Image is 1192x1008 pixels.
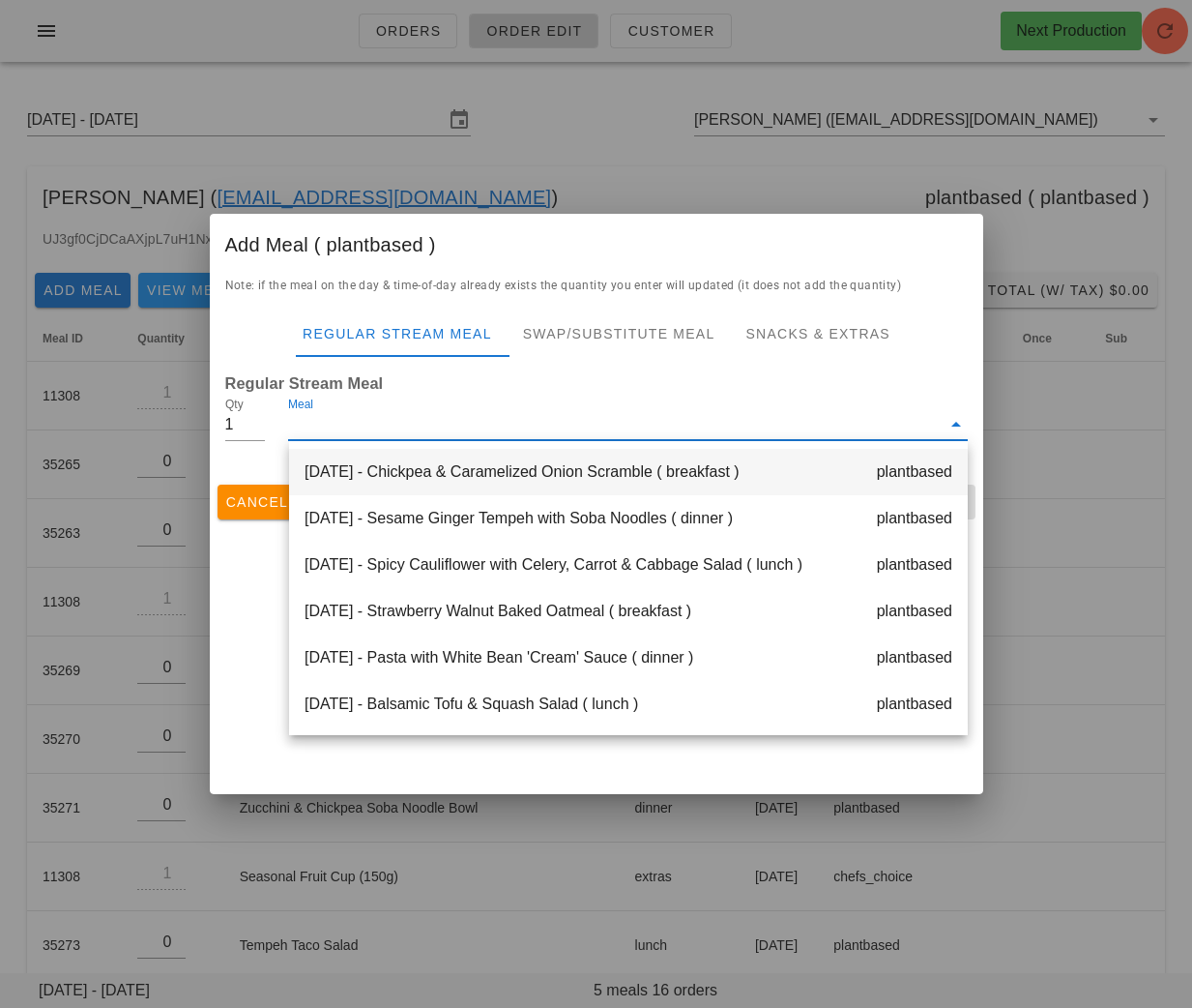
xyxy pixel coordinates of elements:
[289,727,968,774] div: [DATE] - Tofu Scramble with Mushrooms & Asparagus ( breakfast )
[225,398,244,412] label: Qty
[289,542,968,588] div: [DATE] - Spicy Cauliflower with Celery, Carrot & Cabbage Salad ( lunch )
[225,372,968,394] h3: Regular Stream Meal
[877,553,952,577] span: plantbased
[287,311,508,357] div: Regular Stream Meal
[289,495,968,542] div: [DATE] - Sesame Ginger Tempeh with Soba Noodles ( dinner )
[289,635,968,681] div: [DATE] - Pasta with White Bean 'Cream' Sauce ( dinner )
[877,693,952,716] span: plantbased
[507,311,730,357] div: Swap/Substitute Meal
[730,311,905,357] div: Snacks & Extras
[289,681,968,727] div: [DATE] - Balsamic Tofu & Squash Salad ( lunch )
[877,507,952,530] span: plantbased
[210,214,983,276] div: Add Meal ( plantbased )
[877,600,952,623] span: plantbased
[288,398,313,412] label: Meal
[877,646,952,669] span: plantbased
[225,494,289,510] span: Cancel
[218,485,297,519] button: Cancel
[289,449,968,495] div: [DATE] - Chickpea & Caramelized Onion Scramble ( breakfast )
[289,588,968,635] div: [DATE] - Strawberry Walnut Baked Oatmeal ( breakfast )
[877,460,952,484] span: plantbased
[225,276,968,295] p: Note: if the meal on the day & time-of-day already exists the quantity you enter will updated (it...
